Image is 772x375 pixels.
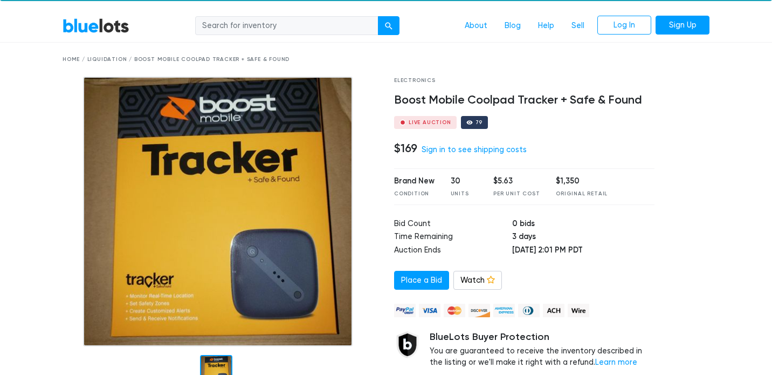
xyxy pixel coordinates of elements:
a: About [456,16,496,36]
a: Learn more [595,358,637,367]
a: Help [529,16,563,36]
a: Sell [563,16,593,36]
div: You are guaranteed to receive the inventory described in the listing or we'll make it right with ... [430,331,654,369]
td: Auction Ends [394,244,512,258]
img: american_express-ae2a9f97a040b4b41f6397f7637041a5861d5f99d0716c09922aba4e24c8547d.png [493,304,515,317]
td: 0 bids [512,218,654,231]
h4: $169 [394,141,417,155]
div: 30 [451,175,478,187]
a: Sign Up [656,16,709,35]
td: [DATE] 2:01 PM PDT [512,244,654,258]
input: Search for inventory [195,16,378,36]
h5: BlueLots Buyer Protection [430,331,654,343]
div: Electronics [394,77,654,85]
div: Units [451,190,478,198]
div: 79 [475,120,483,125]
img: buyer_protection_shield-3b65640a83011c7d3ede35a8e5a80bfdfaa6a97447f0071c1475b91a4b0b3d01.png [394,331,421,358]
div: Home / Liquidation / Boost Mobile Coolpad Tracker + Safe & Found [63,56,709,64]
div: $5.63 [493,175,540,187]
a: Place a Bid [394,271,449,290]
img: wire-908396882fe19aaaffefbd8e17b12f2f29708bd78693273c0e28e3a24408487f.png [568,304,589,317]
a: Watch [453,271,502,290]
a: Sign in to see shipping costs [422,145,527,154]
img: ach-b7992fed28a4f97f893c574229be66187b9afb3f1a8d16a4691d3d3140a8ab00.png [543,304,564,317]
a: BlueLots [63,18,129,33]
img: 82d6341b-f1e2-495d-9e68-cca75a115d07-1623086450.jpg [83,77,353,346]
h4: Boost Mobile Coolpad Tracker + Safe & Found [394,93,654,107]
td: Bid Count [394,218,512,231]
td: 3 days [512,231,654,244]
img: mastercard-42073d1d8d11d6635de4c079ffdb20a4f30a903dc55d1612383a1b395dd17f39.png [444,304,465,317]
img: visa-79caf175f036a155110d1892330093d4c38f53c55c9ec9e2c3a54a56571784bb.png [419,304,440,317]
div: Brand New [394,175,435,187]
div: Original Retail [556,190,608,198]
div: Condition [394,190,435,198]
td: Time Remaining [394,231,512,244]
div: Live Auction [409,120,451,125]
a: Log In [597,16,651,35]
img: diners_club-c48f30131b33b1bb0e5d0e2dbd43a8bea4cb12cb2961413e2f4250e06c020426.png [518,304,540,317]
img: discover-82be18ecfda2d062aad2762c1ca80e2d36a4073d45c9e0ffae68cd515fbd3d32.png [468,304,490,317]
div: Per Unit Cost [493,190,540,198]
img: paypal_credit-80455e56f6e1299e8d57f40c0dcee7b8cd4ae79b9eccbfc37e2480457ba36de9.png [394,304,416,317]
a: Blog [496,16,529,36]
div: $1,350 [556,175,608,187]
